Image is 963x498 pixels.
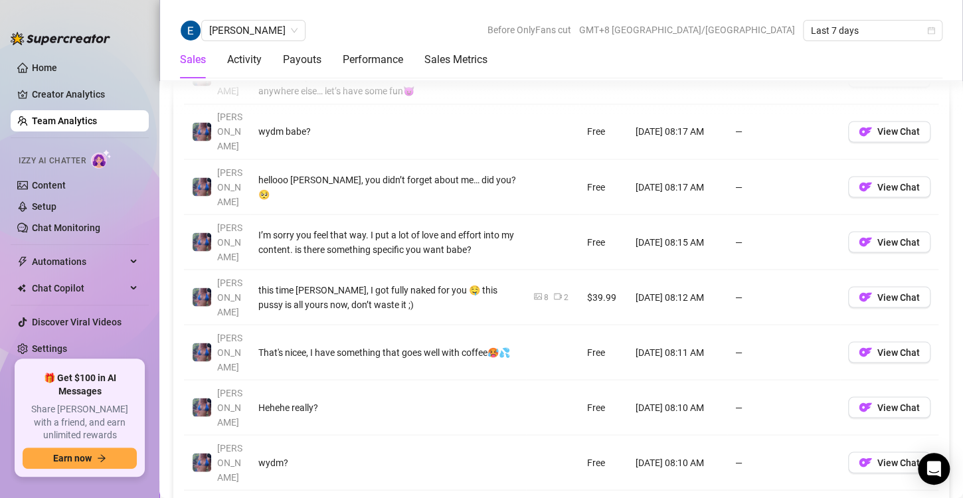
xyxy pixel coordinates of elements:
span: [PERSON_NAME] [217,112,242,151]
td: Free [579,214,628,270]
span: Chat Copilot [32,278,126,299]
a: Discover Viral Videos [32,317,122,327]
a: Setup [32,201,56,212]
button: OFView Chat [848,121,930,142]
span: Izzy AI Chatter [19,155,86,167]
img: Chat Copilot [17,284,26,293]
span: [PERSON_NAME] [217,277,242,317]
img: Jaylie [193,453,211,471]
td: — [727,380,840,435]
td: — [727,270,840,325]
a: OFView Chat [848,350,930,361]
td: — [727,104,840,159]
img: OF [859,180,872,193]
span: GMT+8 [GEOGRAPHIC_DATA]/[GEOGRAPHIC_DATA] [579,20,795,40]
div: Open Intercom Messenger [918,453,950,485]
a: OFView Chat [848,295,930,305]
td: [DATE] 08:12 AM [628,270,727,325]
div: Activity [227,52,262,68]
img: OF [859,456,872,469]
div: I’m sorry you feel that way. I put a lot of love and effort into my content. is there something s... [258,227,518,256]
a: Team Analytics [32,116,97,126]
span: [PERSON_NAME] [217,222,242,262]
div: 8 [544,291,549,303]
a: OFView Chat [848,185,930,195]
span: View Chat [877,236,920,247]
a: Chat Monitoring [32,222,100,233]
img: OF [859,235,872,248]
div: this time [PERSON_NAME], I got fully naked for you 🤤 this pussy is all yours now, don’t waste it ;) [258,282,518,311]
span: [PERSON_NAME] [217,387,242,427]
td: [DATE] 08:17 AM [628,104,727,159]
button: OFView Chat [848,396,930,418]
button: Earn nowarrow-right [23,448,137,469]
img: Jaylie [193,343,211,361]
img: OF [859,345,872,359]
button: OFView Chat [848,452,930,473]
span: calendar [927,27,935,35]
span: thunderbolt [17,256,28,267]
a: OFView Chat [848,240,930,250]
a: Creator Analytics [32,84,138,105]
span: View Chat [877,457,920,467]
a: OFView Chat [848,405,930,416]
div: 2 [564,291,569,303]
span: Eunice [209,21,298,41]
td: [DATE] 08:15 AM [628,214,727,270]
span: View Chat [877,126,920,137]
span: video-camera [554,292,562,300]
td: Free [579,325,628,380]
span: Earn now [53,453,92,463]
span: 🎁 Get $100 in AI Messages [23,372,137,398]
a: OFView Chat [848,460,930,471]
span: Last 7 days [811,21,934,41]
div: Performance [343,52,403,68]
span: picture [534,292,542,300]
div: wydm babe? [258,124,518,139]
span: View Chat [877,402,920,412]
img: OF [859,400,872,414]
div: Sales [180,52,206,68]
a: OFView Chat [848,74,930,85]
a: Settings [32,343,67,354]
button: OFView Chat [848,341,930,363]
td: [DATE] 08:10 AM [628,380,727,435]
td: — [727,159,840,214]
img: Jaylie [193,122,211,141]
span: [PERSON_NAME] [217,332,242,372]
img: Eunice [181,21,201,41]
button: OFView Chat [848,231,930,252]
td: — [727,214,840,270]
button: OFView Chat [848,176,930,197]
a: Home [32,62,57,73]
td: Free [579,380,628,435]
img: OF [859,290,872,303]
div: wydm? [258,455,518,469]
td: — [727,435,840,490]
img: Jaylie [193,398,211,416]
td: [DATE] 08:10 AM [628,435,727,490]
img: AI Chatter [91,149,112,169]
td: — [727,325,840,380]
td: Free [579,159,628,214]
span: [PERSON_NAME] [217,442,242,482]
a: Content [32,180,66,191]
button: OFView Chat [848,286,930,307]
a: OFView Chat [848,129,930,140]
div: Hehehe really? [258,400,518,414]
span: Share [PERSON_NAME] with a friend, and earn unlimited rewards [23,403,137,442]
img: Jaylie [193,177,211,196]
span: View Chat [877,181,920,192]
span: Before OnlyFans cut [487,20,571,40]
div: Payouts [283,52,321,68]
div: Sales Metrics [424,52,487,68]
span: arrow-right [97,454,106,463]
div: hellooo [PERSON_NAME], you didn’t forget about me… did you?🥺 [258,172,518,201]
td: Free [579,435,628,490]
img: logo-BBDzfeDw.svg [11,32,110,45]
td: $39.99 [579,270,628,325]
td: [DATE] 08:11 AM [628,325,727,380]
span: [PERSON_NAME] [217,167,242,207]
td: [DATE] 08:17 AM [628,159,727,214]
td: Free [579,104,628,159]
